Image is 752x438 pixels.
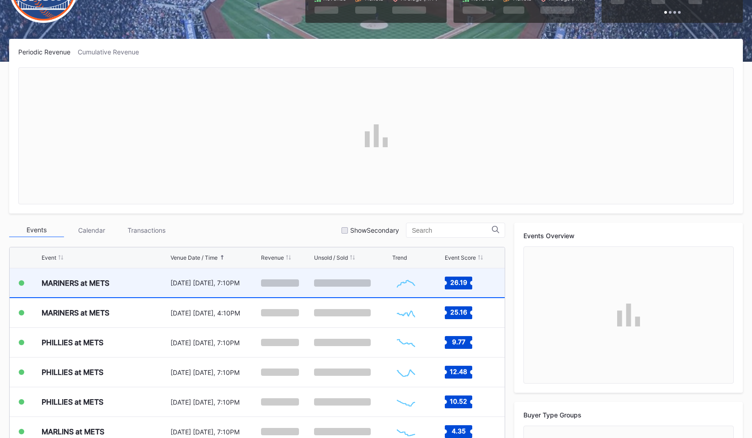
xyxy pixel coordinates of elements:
text: 25.16 [450,308,467,316]
div: PHILLIES at METS [42,338,103,347]
svg: Chart title [392,272,420,294]
div: Buyer Type Groups [523,411,734,419]
div: [DATE] [DATE], 7:10PM [171,428,259,436]
svg: Chart title [392,301,420,324]
div: Venue Date / Time [171,254,218,261]
div: Trend [392,254,407,261]
div: Transactions [119,223,174,237]
svg: Chart title [392,331,420,354]
div: [DATE] [DATE], 7:10PM [171,398,259,406]
svg: Chart title [392,390,420,413]
div: MARINERS at METS [42,278,109,288]
div: Event [42,254,56,261]
div: MARLINS at METS [42,427,104,436]
div: Event Score [445,254,476,261]
div: Periodic Revenue [18,48,78,56]
svg: Chart title [392,361,420,384]
div: Calendar [64,223,119,237]
text: 10.52 [450,397,467,405]
div: Cumulative Revenue [78,48,146,56]
text: 4.35 [452,427,466,435]
div: MARINERS at METS [42,308,109,317]
div: Events [9,223,64,237]
text: 12.48 [450,368,467,375]
div: [DATE] [DATE], 7:10PM [171,339,259,347]
input: Search [412,227,492,234]
div: [DATE] [DATE], 7:10PM [171,279,259,287]
div: Revenue [261,254,284,261]
div: PHILLIES at METS [42,368,103,377]
div: [DATE] [DATE], 4:10PM [171,309,259,317]
div: Events Overview [523,232,734,240]
div: Show Secondary [350,226,399,234]
text: 26.19 [450,278,467,286]
div: [DATE] [DATE], 7:10PM [171,369,259,376]
div: PHILLIES at METS [42,397,103,406]
div: Unsold / Sold [314,254,348,261]
text: 9.77 [452,338,465,346]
